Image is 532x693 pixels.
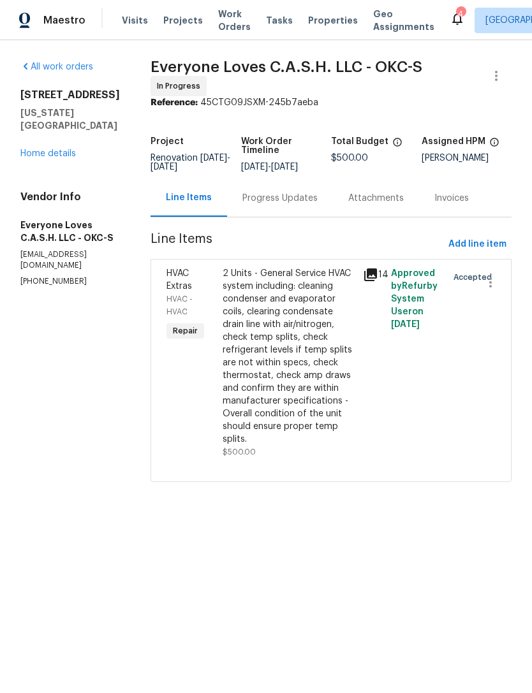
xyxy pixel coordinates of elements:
div: Progress Updates [242,192,318,205]
span: [DATE] [271,163,298,171]
span: The hpm assigned to this work order. [489,137,499,154]
div: 14 [363,267,383,282]
span: HVAC Extras [166,269,192,291]
button: Add line item [443,233,512,256]
h5: Work Order Timeline [241,137,332,155]
a: All work orders [20,62,93,71]
h2: [STREET_ADDRESS] [20,89,120,101]
span: In Progress [157,80,205,92]
h5: Total Budget [331,137,388,146]
span: Add line item [448,237,506,252]
span: Properties [308,14,358,27]
h5: Assigned HPM [422,137,485,146]
span: Accepted [454,271,497,284]
span: Projects [163,14,203,27]
span: Approved by Refurby System User on [391,269,438,329]
h4: Vendor Info [20,191,120,203]
span: [DATE] [391,320,420,329]
div: Invoices [434,192,469,205]
div: Attachments [348,192,404,205]
span: [DATE] [200,154,227,163]
span: [DATE] [241,163,268,171]
span: - [241,163,298,171]
span: $500.00 [223,448,256,456]
p: [EMAIL_ADDRESS][DOMAIN_NAME] [20,249,120,271]
div: 2 Units - General Service HVAC system including: cleaning condenser and evaporator coils, clearin... [223,267,355,446]
span: [DATE] [151,163,177,171]
span: Work Orders [218,8,251,33]
span: Geo Assignments [373,8,434,33]
div: [PERSON_NAME] [422,154,512,163]
span: Everyone Loves C.A.S.H. LLC - OKC-S [151,59,422,75]
p: [PHONE_NUMBER] [20,276,120,287]
h5: [US_STATE][GEOGRAPHIC_DATA] [20,106,120,132]
span: The total cost of line items that have been proposed by Opendoor. This sum includes line items th... [392,137,403,154]
span: HVAC - HVAC [166,295,193,316]
b: Reference: [151,98,198,107]
span: Visits [122,14,148,27]
div: 45CTG09JSXM-245b7aeba [151,96,512,109]
a: Home details [20,149,76,158]
span: Maestro [43,14,85,27]
h5: Project [151,137,184,146]
span: Line Items [151,233,443,256]
span: - [151,154,230,171]
h5: Everyone Loves C.A.S.H. LLC - OKC-S [20,219,120,244]
span: Renovation [151,154,230,171]
span: Repair [168,325,203,337]
div: Line Items [166,191,212,204]
div: 4 [456,8,465,20]
span: $500.00 [331,154,368,163]
span: Tasks [266,16,293,25]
